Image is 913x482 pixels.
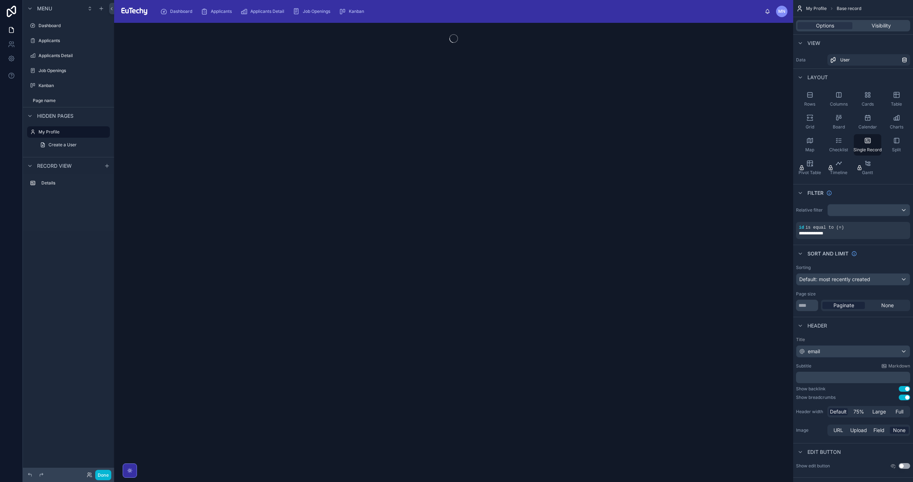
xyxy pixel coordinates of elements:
button: Cards [854,88,881,110]
span: Dashboard [170,9,192,14]
label: Header width [796,409,825,415]
span: Sort And Limit [807,250,848,257]
label: Data [796,57,825,63]
label: Sorting [796,265,811,270]
label: Details [41,180,107,186]
span: Kanban [349,9,364,14]
label: Applicants Detail [39,53,108,59]
span: Board [833,124,845,130]
label: Image [796,427,825,433]
span: Create a User [49,142,77,148]
button: Rows [796,88,823,110]
button: Done [95,470,111,480]
span: Applicants Detail [250,9,284,14]
span: My Profile [806,6,827,11]
div: scrollable content [154,4,765,19]
div: scrollable content [796,372,910,383]
a: Dashboard [27,20,110,31]
span: View [807,40,820,47]
label: Show edit button [796,463,830,469]
span: None [893,427,906,434]
span: Checklist [829,147,848,153]
span: Menu [37,5,52,12]
label: Dashboard [39,23,108,29]
button: Gantt [854,157,881,178]
label: Applicants [39,38,108,44]
a: Markdown [881,363,910,369]
button: Single Record [854,134,881,156]
a: Applicants Detail [238,5,289,18]
span: Single Record [853,147,882,153]
button: Table [883,88,910,110]
span: Filter [807,189,823,197]
span: Field [873,427,884,434]
span: Job Openings [303,9,330,14]
span: Columns [830,101,848,107]
div: Show breadcrumbs [796,395,836,400]
span: Paginate [833,302,854,309]
span: None [881,302,894,309]
span: 75% [853,408,864,415]
span: Default [830,408,847,415]
span: id [799,225,804,230]
span: Upload [850,427,867,434]
span: Visibility [872,22,891,29]
a: Create a User [36,139,110,151]
a: Job Openings [27,65,110,76]
span: email [808,348,820,355]
a: My Profile [27,126,110,138]
a: Job Openings [291,5,335,18]
span: Edit button [807,448,841,456]
span: Pivot Table [799,170,821,176]
span: Header [807,322,827,329]
span: Charts [890,124,903,130]
label: Subtitle [796,363,811,369]
span: Large [872,408,886,415]
span: Split [892,147,901,153]
button: Columns [825,88,852,110]
button: Split [883,134,910,156]
span: Layout [807,74,828,81]
a: Kanban [337,5,369,18]
button: Calendar [854,111,881,133]
button: Grid [796,111,823,133]
button: Default: most recently created [796,273,910,285]
span: Default: most recently created [799,276,870,282]
a: Applicants [199,5,237,18]
label: Page size [796,291,816,297]
a: Page name [27,95,110,106]
span: URL [833,427,843,434]
span: User [840,57,850,63]
span: Markdown [888,363,910,369]
button: email [796,345,910,357]
label: Relative filter [796,207,825,213]
span: Calendar [858,124,877,130]
span: Applicants [211,9,232,14]
span: Map [805,147,814,153]
div: scrollable content [23,174,114,196]
span: Record view [37,162,72,169]
img: App logo [120,6,149,17]
label: Job Openings [39,68,108,73]
span: Full [896,408,903,415]
a: User [827,54,910,66]
label: My Profile [39,129,106,135]
a: Applicants Detail [27,50,110,61]
span: Rows [804,101,815,107]
span: Cards [862,101,874,107]
span: Timeline [830,170,847,176]
span: MN [778,9,785,14]
a: Kanban [27,80,110,91]
button: Charts [883,111,910,133]
a: Dashboard [158,5,197,18]
button: Timeline [825,157,852,178]
span: Grid [806,124,814,130]
span: Gantt [862,170,873,176]
span: Options [816,22,834,29]
button: Board [825,111,852,133]
div: Show backlink [796,386,826,392]
span: Table [891,101,902,107]
a: Applicants [27,35,110,46]
label: Kanban [39,83,108,88]
label: Title [796,337,910,343]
